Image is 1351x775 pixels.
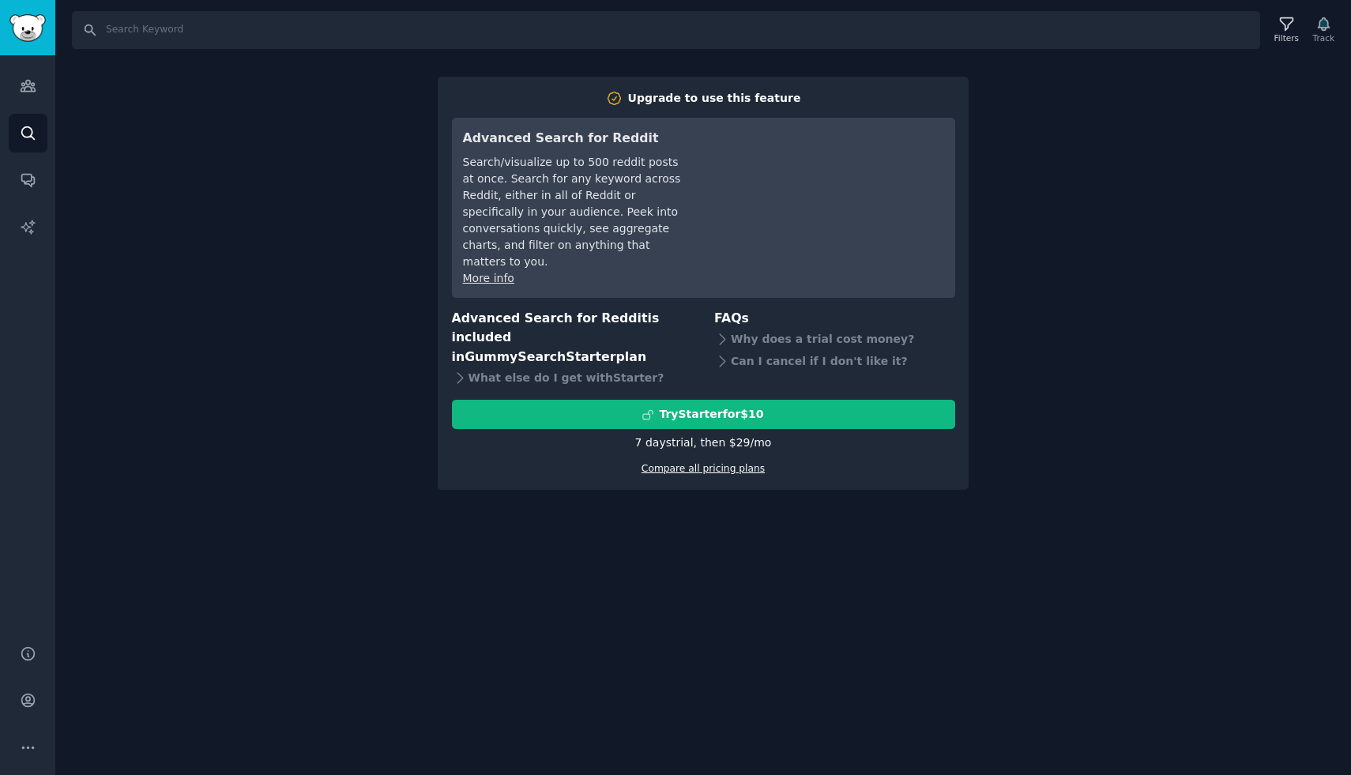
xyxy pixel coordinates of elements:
div: Upgrade to use this feature [628,90,801,107]
button: TryStarterfor$10 [452,400,955,429]
div: Why does a trial cost money? [714,328,955,350]
div: Search/visualize up to 500 reddit posts at once. Search for any keyword across Reddit, either in ... [463,154,685,270]
div: Filters [1274,32,1299,43]
iframe: YouTube video player [707,129,944,247]
h3: FAQs [714,309,955,329]
div: Try Starter for $10 [659,406,763,423]
h3: Advanced Search for Reddit [463,129,685,149]
div: 7 days trial, then $ 29 /mo [635,435,772,451]
a: More info [463,272,514,284]
img: GummySearch logo [9,14,46,42]
h3: Advanced Search for Reddit is included in plan [452,309,693,367]
div: Can I cancel if I don't like it? [714,350,955,372]
span: GummySearch Starter [465,349,615,364]
div: What else do I get with Starter ? [452,367,693,389]
input: Search Keyword [72,11,1260,49]
a: Compare all pricing plans [642,463,765,474]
